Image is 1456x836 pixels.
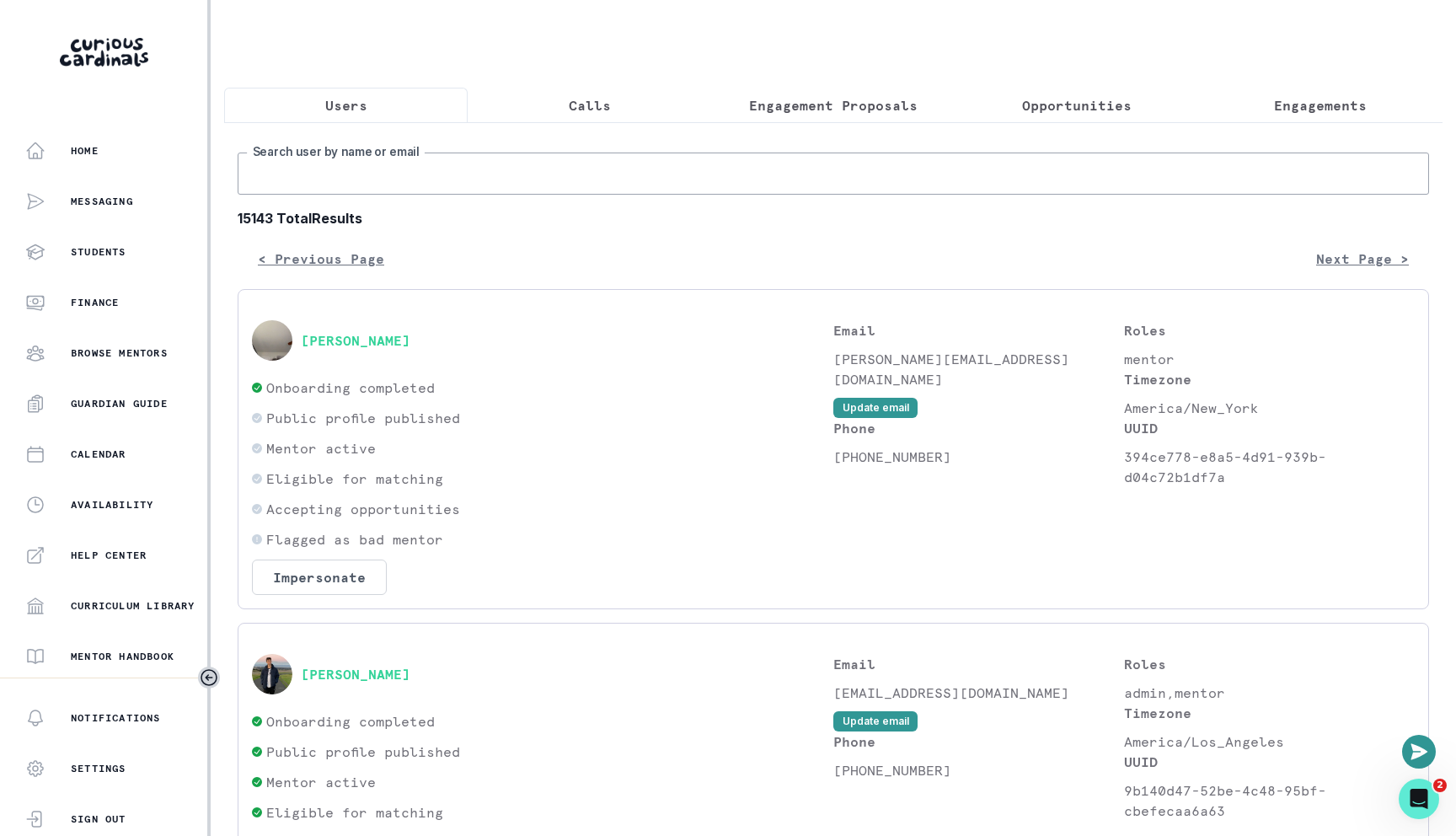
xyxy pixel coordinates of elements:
[1124,683,1415,703] p: admin,mentor
[1124,320,1415,340] p: Roles
[833,760,1124,780] p: [PHONE_NUMBER]
[266,711,435,731] p: Onboarding completed
[833,654,1124,674] p: Email
[301,666,410,683] button: [PERSON_NAME]
[71,711,161,725] p: Notifications
[833,711,918,731] button: Update email
[71,195,133,208] p: Messaging
[1124,398,1415,418] p: America/New_York
[833,418,1124,438] p: Phone
[833,349,1124,389] p: [PERSON_NAME][EMAIL_ADDRESS][DOMAIN_NAME]
[71,599,195,613] p: Curriculum Library
[749,95,918,115] p: Engagement Proposals
[1022,95,1132,115] p: Opportunities
[266,742,460,762] p: Public profile published
[266,499,460,519] p: Accepting opportunities
[1124,654,1415,674] p: Roles
[1124,369,1415,389] p: Timezone
[71,447,126,461] p: Calendar
[1124,418,1415,438] p: UUID
[301,332,410,349] button: [PERSON_NAME]
[266,408,460,428] p: Public profile published
[266,772,376,792] p: Mentor active
[71,650,174,663] p: Mentor Handbook
[1124,752,1415,772] p: UUID
[833,731,1124,752] p: Phone
[1402,735,1436,769] button: Open or close messaging widget
[1399,779,1439,819] iframe: Intercom live chat
[266,529,443,549] p: Flagged as bad mentor
[71,346,168,360] p: Browse Mentors
[238,242,404,276] button: < Previous Page
[266,438,376,458] p: Mentor active
[71,296,119,309] p: Finance
[71,144,99,158] p: Home
[71,397,168,410] p: Guardian Guide
[1124,780,1415,821] p: 9b140d47-52be-4c48-95bf-cbefecaa6a63
[71,549,147,562] p: Help Center
[266,469,443,489] p: Eligible for matching
[266,378,435,398] p: Onboarding completed
[1274,95,1367,115] p: Engagements
[266,802,443,823] p: Eligible for matching
[60,38,148,67] img: Curious Cardinals Logo
[71,498,153,512] p: Availability
[252,560,387,595] button: Impersonate
[1433,779,1447,792] span: 2
[569,95,611,115] p: Calls
[71,245,126,259] p: Students
[1124,349,1415,369] p: mentor
[198,667,220,689] button: Toggle sidebar
[833,447,1124,467] p: [PHONE_NUMBER]
[1124,731,1415,752] p: America/Los_Angeles
[238,208,1429,228] b: 15143 Total Results
[71,762,126,775] p: Settings
[1124,703,1415,723] p: Timezone
[1296,242,1429,276] button: Next Page >
[833,398,918,418] button: Update email
[1124,447,1415,487] p: 394ce778-e8a5-4d91-939b-d04c72b1df7a
[71,812,126,826] p: Sign Out
[833,320,1124,340] p: Email
[833,683,1124,703] p: [EMAIL_ADDRESS][DOMAIN_NAME]
[325,95,367,115] p: Users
